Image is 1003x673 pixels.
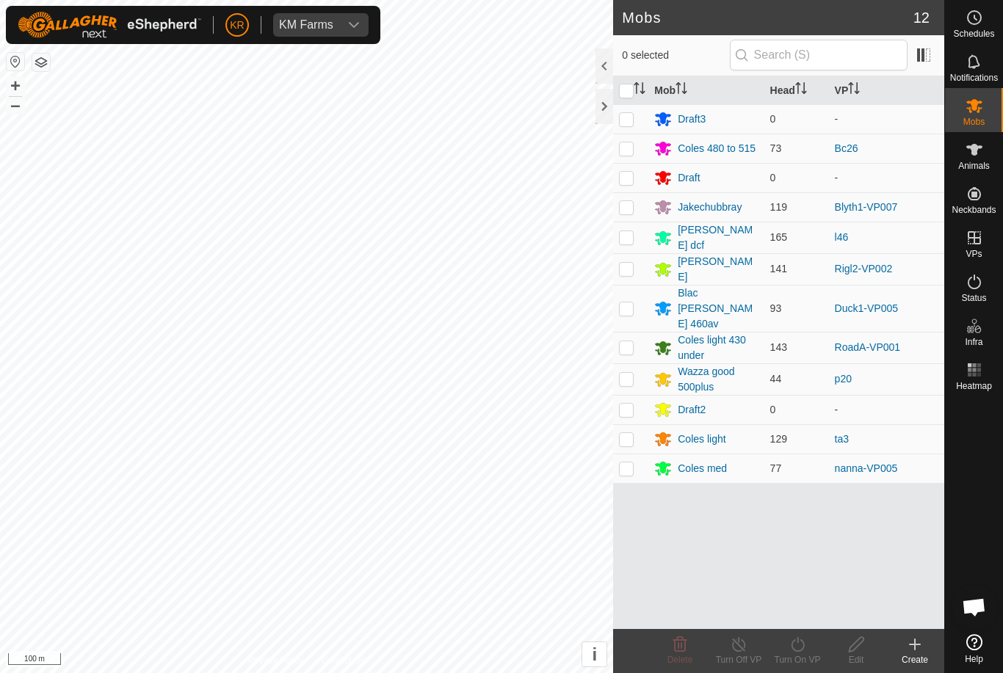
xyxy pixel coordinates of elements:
[835,263,893,274] a: Rigl2-VP002
[7,53,24,70] button: Reset Map
[770,172,776,183] span: 0
[764,76,829,105] th: Head
[230,18,244,33] span: KR
[835,341,901,353] a: RoadA-VP001
[279,19,333,31] div: KM Farms
[829,395,944,424] td: -
[961,294,986,302] span: Status
[829,163,944,192] td: -
[963,117,985,126] span: Mobs
[678,332,758,363] div: Coles light 430 under
[827,653,886,666] div: Edit
[965,655,983,663] span: Help
[952,205,996,214] span: Neckbands
[770,433,787,445] span: 129
[835,302,898,314] a: Duck1-VP005
[770,231,787,243] span: 165
[958,161,990,170] span: Animals
[622,48,729,63] span: 0 selected
[634,84,645,96] p-sorticon: Activate to sort
[795,84,807,96] p-sorticon: Activate to sort
[848,84,860,96] p-sorticon: Activate to sort
[770,142,782,154] span: 73
[835,433,849,445] a: ta3
[835,373,852,385] a: p20
[956,382,992,390] span: Heatmap
[582,642,606,666] button: i
[770,373,782,385] span: 44
[7,77,24,95] button: +
[835,201,898,213] a: Blyth1-VP007
[953,29,994,38] span: Schedules
[913,7,930,29] span: 12
[592,644,597,664] span: i
[678,285,758,332] div: Blac [PERSON_NAME] 460av
[770,201,787,213] span: 119
[770,404,776,415] span: 0
[667,655,693,665] span: Delete
[273,13,339,37] span: KM Farms
[950,73,998,82] span: Notifications
[18,12,201,38] img: Gallagher Logo
[678,402,706,418] div: Draft2
[648,76,764,105] th: Mob
[829,76,944,105] th: VP
[678,364,758,395] div: Wazza good 500plus
[678,254,758,285] div: [PERSON_NAME]
[945,628,1003,669] a: Help
[770,341,787,353] span: 143
[32,54,50,71] button: Map Layers
[622,9,913,26] h2: Mobs
[770,113,776,125] span: 0
[678,432,725,447] div: Coles light
[835,462,898,474] a: nanna-VP005
[835,231,849,243] a: l46
[678,222,758,253] div: [PERSON_NAME] dcf
[770,263,787,274] span: 141
[770,462,782,474] span: 77
[768,653,827,666] div: Turn On VP
[7,96,24,114] button: –
[339,13,369,37] div: dropdown trigger
[886,653,944,666] div: Create
[829,104,944,134] td: -
[249,654,304,667] a: Privacy Policy
[770,302,782,314] span: 93
[678,112,706,127] div: Draft3
[321,654,364,667] a: Contact Us
[730,40,908,70] input: Search (S)
[678,170,700,186] div: Draft
[678,461,727,476] div: Coles med
[678,141,756,156] div: Coles 480 to 515
[952,585,996,629] div: Open chat
[709,653,768,666] div: Turn Off VP
[965,338,982,346] span: Infra
[835,142,858,154] a: Bc26
[676,84,687,96] p-sorticon: Activate to sort
[966,250,982,258] span: VPs
[678,200,742,215] div: Jakechubbray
